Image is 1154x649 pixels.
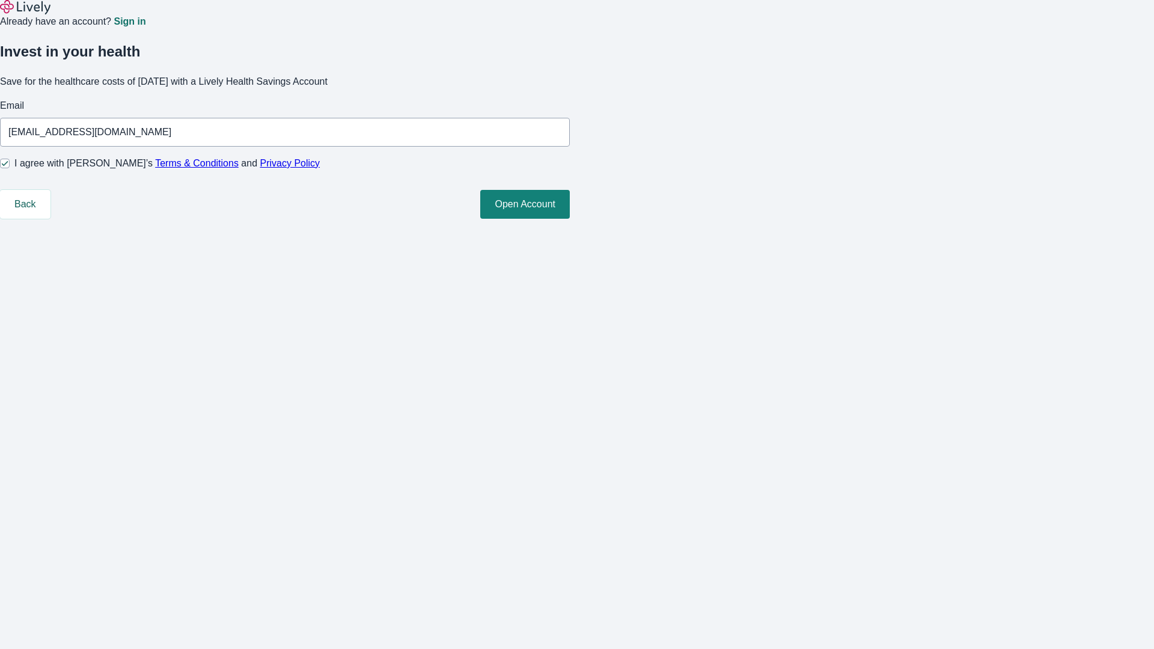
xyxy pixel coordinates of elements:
a: Sign in [114,17,145,26]
span: I agree with [PERSON_NAME]’s and [14,156,320,171]
button: Open Account [480,190,570,219]
a: Terms & Conditions [155,158,239,168]
a: Privacy Policy [260,158,320,168]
